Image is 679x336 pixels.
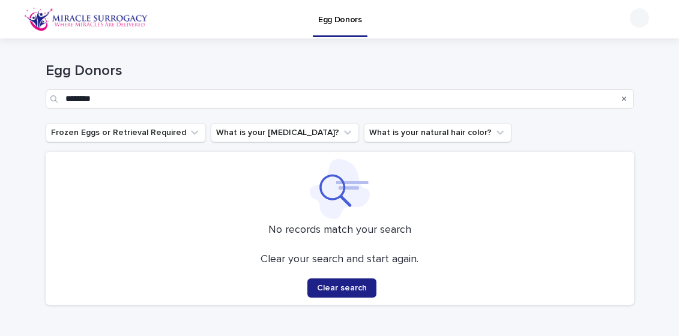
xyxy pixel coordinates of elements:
[307,278,376,298] button: Clear search
[46,89,634,109] input: Search
[317,284,367,292] span: Clear search
[364,123,512,142] button: What is your natural hair color?
[46,123,206,142] button: Frozen Eggs or Retrieval Required
[46,62,634,80] h1: Egg Donors
[53,224,627,237] p: No records match your search
[261,253,418,266] p: Clear your search and start again.
[211,123,359,142] button: What is your eye color?
[24,7,148,31] img: OiFFDOGZQuirLhrlO1ag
